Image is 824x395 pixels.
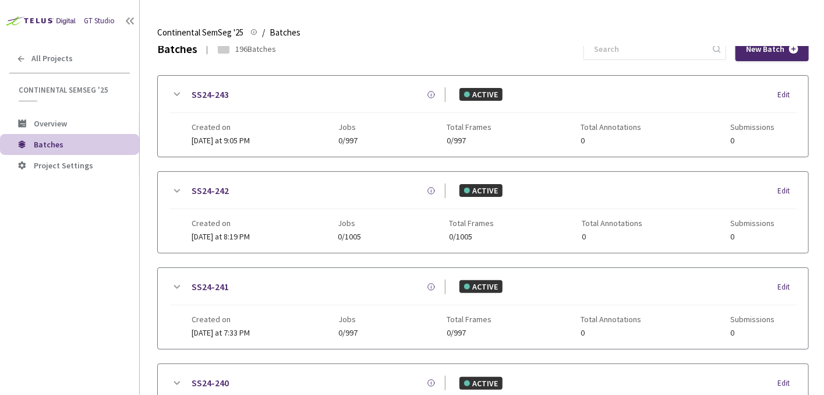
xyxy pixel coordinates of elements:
[192,218,250,228] span: Created on
[777,281,797,293] div: Edit
[157,26,243,40] span: Continental SemSeg '25
[581,122,641,132] span: Total Annotations
[730,329,775,337] span: 0
[19,85,123,95] span: Continental SemSeg '25
[581,136,641,145] span: 0
[459,184,503,197] div: ACTIVE
[459,280,503,293] div: ACTIVE
[339,315,358,324] span: Jobs
[235,43,276,55] div: 196 Batches
[158,172,808,253] div: SS24-242ACTIVEEditCreated on[DATE] at 8:19 PMJobs0/1005Total Frames0/1005Total Annotations0Submis...
[34,139,63,150] span: Batches
[582,232,642,241] span: 0
[447,136,491,145] span: 0/997
[157,41,197,58] div: Batches
[192,87,229,102] a: SS24-243
[449,218,494,228] span: Total Frames
[338,218,361,228] span: Jobs
[777,378,797,389] div: Edit
[338,232,361,241] span: 0/1005
[447,329,491,337] span: 0/997
[84,16,115,27] div: GT Studio
[192,376,229,390] a: SS24-240
[449,232,494,241] span: 0/1005
[746,44,784,54] span: New Batch
[459,88,503,101] div: ACTIVE
[192,135,250,146] span: [DATE] at 9:05 PM
[158,76,808,157] div: SS24-243ACTIVEEditCreated on[DATE] at 9:05 PMJobs0/997Total Frames0/997Total Annotations0Submissi...
[158,268,808,349] div: SS24-241ACTIVEEditCreated on[DATE] at 7:33 PMJobs0/997Total Frames0/997Total Annotations0Submissi...
[339,136,358,145] span: 0/997
[730,136,775,145] span: 0
[339,122,358,132] span: Jobs
[34,118,67,129] span: Overview
[192,280,229,294] a: SS24-241
[730,218,775,228] span: Submissions
[730,315,775,324] span: Submissions
[192,184,229,198] a: SS24-242
[192,315,250,324] span: Created on
[587,38,711,59] input: Search
[262,26,265,40] li: /
[192,327,250,338] span: [DATE] at 7:33 PM
[192,122,250,132] span: Created on
[777,89,797,101] div: Edit
[459,377,503,390] div: ACTIVE
[447,315,491,324] span: Total Frames
[581,315,641,324] span: Total Annotations
[31,54,73,64] span: All Projects
[339,329,358,337] span: 0/997
[581,329,641,337] span: 0
[447,122,491,132] span: Total Frames
[730,232,775,241] span: 0
[582,218,642,228] span: Total Annotations
[192,231,250,242] span: [DATE] at 8:19 PM
[34,160,93,171] span: Project Settings
[777,185,797,197] div: Edit
[270,26,300,40] span: Batches
[730,122,775,132] span: Submissions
